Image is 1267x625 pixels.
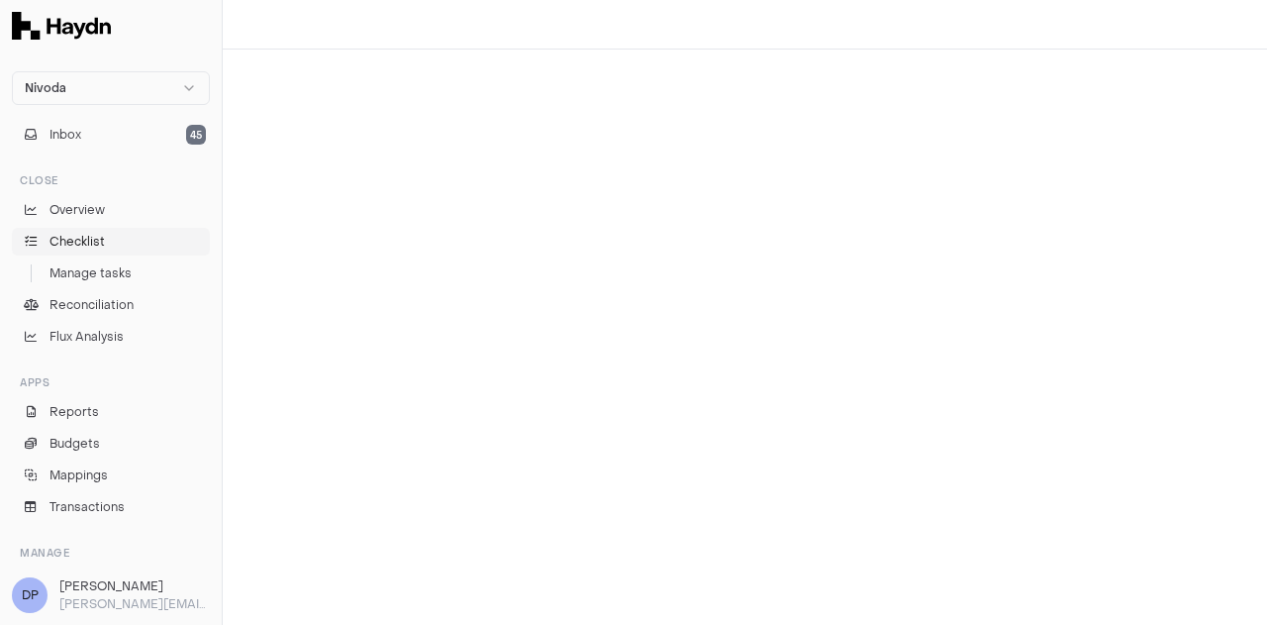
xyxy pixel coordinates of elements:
span: Mappings [49,467,108,484]
span: Reports [49,403,99,421]
button: Nivoda [12,71,210,105]
span: Nivoda [25,80,66,96]
span: DP [12,577,48,613]
div: Close [12,164,210,196]
a: Manage tasks [12,260,210,287]
span: Transactions [49,498,125,516]
a: Flux Analysis [12,323,210,351]
h3: [PERSON_NAME] [59,577,210,595]
div: Apps [12,366,210,398]
a: Overview [12,196,210,224]
img: Haydn Logo [12,12,111,40]
a: Transactions [12,493,210,521]
a: Checklist [12,228,210,256]
a: Budgets [12,430,210,458]
a: Reconciliation [12,291,210,319]
span: Overview [49,201,105,219]
span: Manage tasks [49,264,132,282]
div: Manage [12,537,210,569]
button: Inbox45 [12,121,210,149]
a: Mappings [12,462,210,489]
span: Budgets [49,435,100,453]
span: Flux Analysis [49,328,124,346]
span: Checklist [49,233,105,251]
span: Inbox [49,126,81,144]
span: Reconciliation [49,296,134,314]
p: [PERSON_NAME][EMAIL_ADDRESS][PERSON_NAME][DOMAIN_NAME] [59,595,210,613]
a: Reports [12,398,210,426]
